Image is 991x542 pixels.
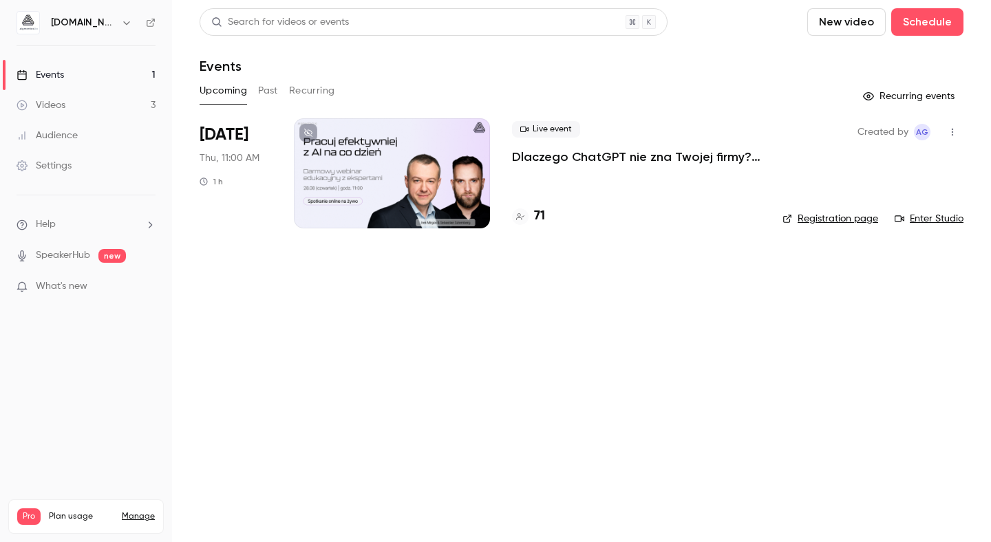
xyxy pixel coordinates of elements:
[49,511,114,522] span: Plan usage
[200,124,248,146] span: [DATE]
[534,207,545,226] h4: 71
[51,16,116,30] h6: [DOMAIN_NAME]
[895,212,963,226] a: Enter Studio
[17,129,78,142] div: Audience
[512,149,760,165] a: Dlaczego ChatGPT nie zna Twojej firmy? Praktyczny przewodnik przygotowania wiedzy firmowej jako k...
[916,124,928,140] span: AG
[17,217,156,232] li: help-dropdown-opener
[512,121,580,138] span: Live event
[36,217,56,232] span: Help
[200,58,242,74] h1: Events
[17,98,65,112] div: Videos
[17,159,72,173] div: Settings
[807,8,886,36] button: New video
[36,279,87,294] span: What's new
[200,118,272,228] div: Aug 28 Thu, 11:00 AM (Europe/Berlin)
[98,249,126,263] span: new
[200,151,259,165] span: Thu, 11:00 AM
[857,85,963,107] button: Recurring events
[122,511,155,522] a: Manage
[17,508,41,525] span: Pro
[211,15,349,30] div: Search for videos or events
[258,80,278,102] button: Past
[914,124,930,140] span: Aleksandra Grabarska
[857,124,908,140] span: Created by
[891,8,963,36] button: Schedule
[782,212,878,226] a: Registration page
[17,12,39,34] img: aigmented.io
[289,80,335,102] button: Recurring
[17,68,64,82] div: Events
[200,80,247,102] button: Upcoming
[36,248,90,263] a: SpeakerHub
[512,207,545,226] a: 71
[200,176,223,187] div: 1 h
